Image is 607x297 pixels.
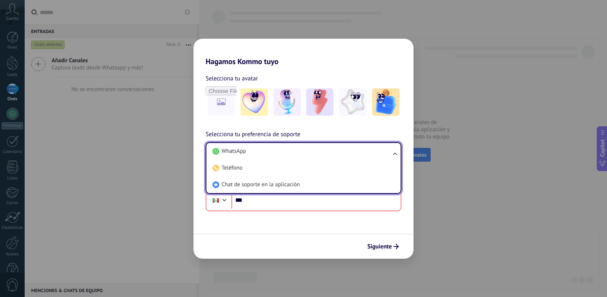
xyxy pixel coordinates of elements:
[222,181,300,189] span: Chat de soporte en la aplicación
[193,39,414,66] h2: Hagamos Kommo tuyo
[274,88,301,116] img: -2.jpeg
[206,74,258,83] span: Selecciona tu avatar
[364,240,402,253] button: Siguiente
[306,88,333,116] img: -3.jpeg
[339,88,366,116] img: -4.jpeg
[241,88,268,116] img: -1.jpeg
[367,244,392,249] span: Siguiente
[209,192,223,208] div: Mexico: + 52
[372,88,399,116] img: -5.jpeg
[222,164,242,172] span: Teléfono
[222,148,246,155] span: WhatsApp
[206,130,300,140] span: Selecciona tu preferencia de soporte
